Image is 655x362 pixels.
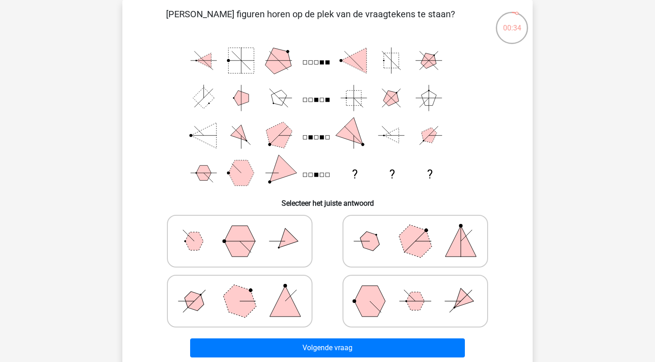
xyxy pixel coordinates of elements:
text: ? [352,168,358,181]
h6: Selecteer het juiste antwoord [137,192,518,208]
text: ? [427,168,433,181]
text: ? [389,168,395,181]
div: 00:34 [495,11,529,34]
p: [PERSON_NAME] figuren horen op de plek van de vraagtekens te staan? [137,7,484,35]
button: Volgende vraag [190,338,465,357]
